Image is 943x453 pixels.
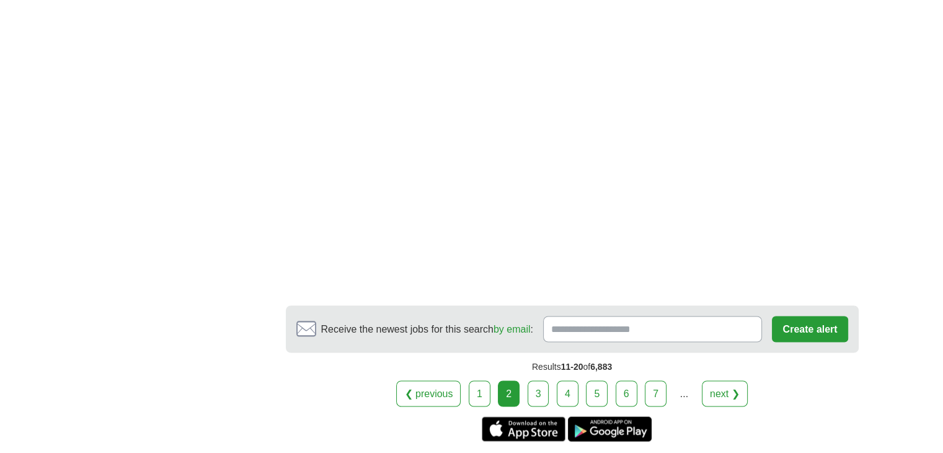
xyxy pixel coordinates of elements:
[561,361,583,371] span: 11-20
[482,416,565,441] a: Get the iPhone app
[590,361,612,371] span: 6,883
[557,380,578,406] a: 4
[286,352,859,380] div: Results of
[645,380,666,406] a: 7
[702,380,748,406] a: next ❯
[772,316,848,342] button: Create alert
[616,380,637,406] a: 6
[396,380,461,406] a: ❮ previous
[469,380,490,406] a: 1
[586,380,608,406] a: 5
[528,380,549,406] a: 3
[671,381,696,406] div: ...
[568,416,652,441] a: Get the Android app
[498,380,520,406] div: 2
